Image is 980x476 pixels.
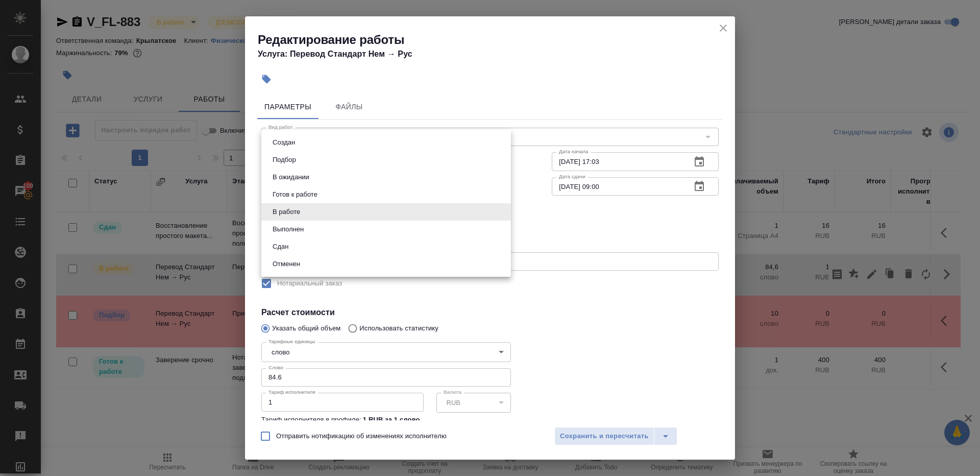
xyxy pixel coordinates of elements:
[269,189,321,200] button: Готов к работе
[269,224,307,235] button: Выполнен
[269,172,312,183] button: В ожидании
[269,154,299,165] button: Подбор
[269,137,298,148] button: Создан
[269,258,303,270] button: Отменен
[269,241,291,252] button: Сдан
[269,206,303,218] button: В работе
